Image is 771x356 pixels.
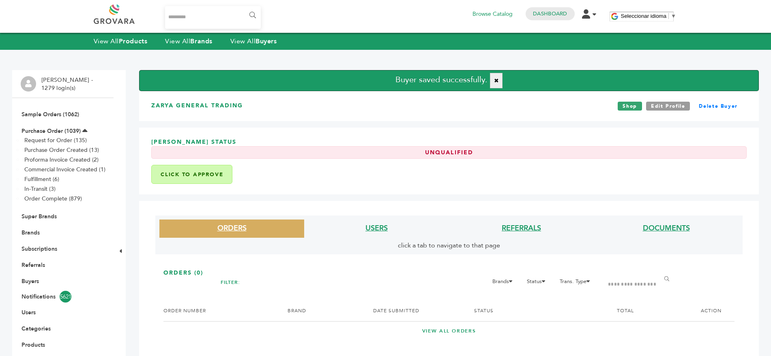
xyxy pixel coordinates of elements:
a: Shop [618,102,642,111]
a: Sample Orders (1062) [21,111,79,118]
strong: Buyers [256,37,277,46]
a: View AllBuyers [230,37,277,46]
a: Subscriptions [21,245,57,253]
div: Unqualified [151,146,747,159]
strong: Brands [190,37,212,46]
h1: ORDERS (0) [163,269,734,277]
input: Filter by keywords [602,277,664,292]
a: Super Brands [21,213,57,220]
span: Seleccionar idioma [621,13,667,19]
input: Search... [165,6,261,29]
li: Trans. Type [556,277,599,290]
a: View AllProducts [94,37,148,46]
a: Proforma Invoice Created (2) [24,156,99,164]
th: TOTAL [607,301,678,321]
a: Commercial Invoice Created (1) [24,166,105,173]
a: Notifications5621 [21,291,104,303]
li: Status [523,277,554,290]
a: Buyers [21,277,39,285]
strong: Products [119,37,147,46]
li: Brands [488,277,521,290]
span: ​ [668,13,669,19]
span: 5621 [60,291,71,303]
span: click a tab to navigate to that page [398,241,500,250]
a: Referrals [21,261,45,269]
a: VIEW ALL ORDERS [163,328,734,335]
a: Dashboard [533,10,567,17]
h3: [PERSON_NAME] Status [151,138,747,165]
img: profile.png [21,76,36,92]
a: Categories [21,325,51,333]
button: ✖ [490,73,503,88]
a: USERS [365,223,388,233]
th: ORDER NUMBER [163,301,277,321]
a: ORDERS [217,223,247,233]
a: Browse Catalog [472,10,513,19]
h2: FILTER: [221,277,240,288]
li: [PERSON_NAME] - 1279 login(s) [41,76,95,92]
a: Products [21,341,45,349]
a: Fulfillment (6) [24,175,59,183]
th: DATE SUBMITTED [363,301,464,321]
button: Click to Approve [151,165,232,184]
span: ▼ [671,13,676,19]
a: Request for Order (135) [24,136,87,144]
a: DOCUMENTS [643,223,690,233]
a: REFERRALS [502,223,541,233]
span: Buyer saved successfully. [395,75,488,85]
a: Delete Buyer [694,102,743,111]
a: Users [21,309,36,316]
a: Order Complete (879) [24,195,82,203]
th: ACTION [678,301,734,321]
a: In-Transit (3) [24,185,56,193]
a: Purchase Order Created (13) [24,146,99,154]
h3: Zarya General Trading [151,102,243,111]
a: Purchase Order (1039) [21,127,81,135]
th: BRAND [277,301,363,321]
th: STATUS [464,301,607,321]
a: Seleccionar idioma​ [621,13,677,19]
a: Edit Profile [646,102,690,111]
a: View AllBrands [165,37,213,46]
a: Brands [21,229,40,237]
